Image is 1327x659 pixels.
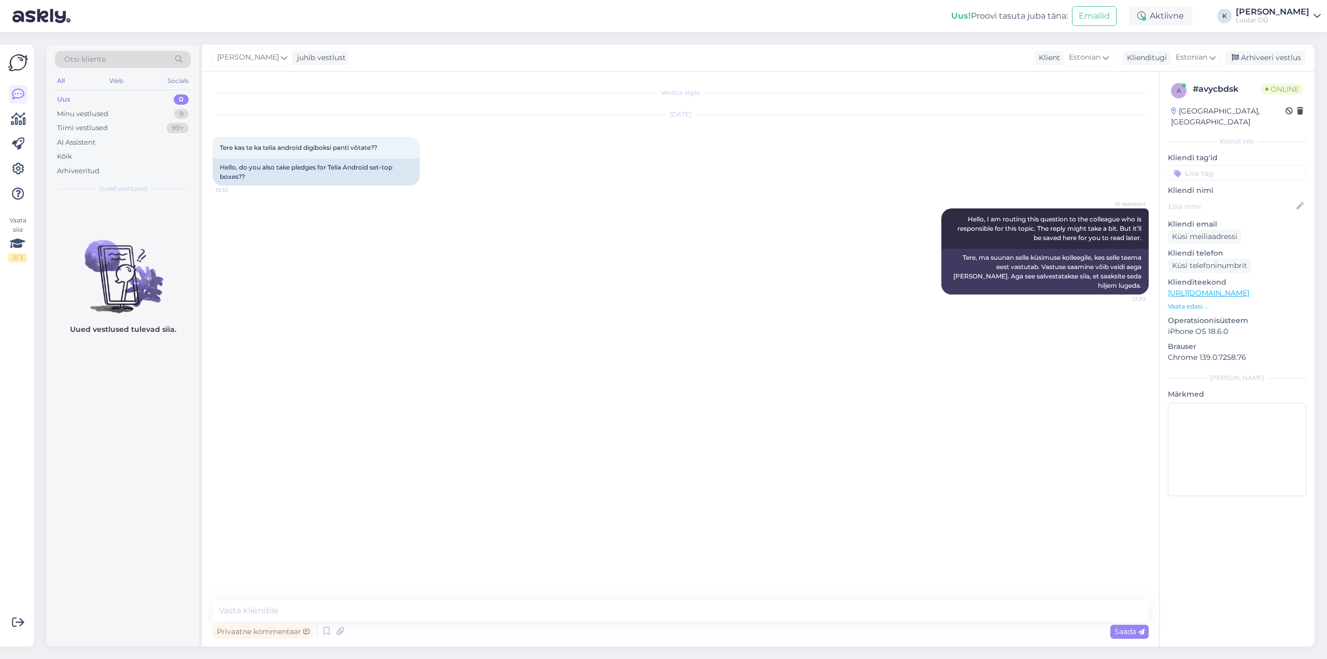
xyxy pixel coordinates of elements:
[1168,389,1306,400] p: Märkmed
[1168,259,1251,273] div: Küsi telefoninumbrit
[941,249,1149,295] div: Tere, ma suunan selle küsimuse kolleegile, kes selle teema eest vastutab. Vastuse saamine võib ve...
[57,109,108,119] div: Minu vestlused
[1168,288,1249,298] a: [URL][DOMAIN_NAME]
[1168,248,1306,259] p: Kliendi telefon
[1176,52,1207,63] span: Estonian
[1168,302,1306,311] p: Vaata edasi ...
[1072,6,1117,26] button: Emailid
[1107,200,1146,208] span: AI Assistent
[213,88,1149,97] div: Vestlus algas
[1236,8,1309,16] div: [PERSON_NAME]
[8,53,28,73] img: Askly Logo
[1168,277,1306,288] p: Klienditeekond
[1069,52,1100,63] span: Estonian
[951,11,971,21] b: Uus!
[99,184,147,193] span: Uued vestlused
[957,215,1143,242] span: Hello, I am routing this question to the colleague who is responsible for this topic. The reply m...
[64,54,106,65] span: Otsi kliente
[70,324,176,335] p: Uued vestlused tulevad siia.
[1168,201,1294,212] input: Lisa nimi
[8,216,27,262] div: Vaata siia
[1114,627,1145,636] span: Saada
[220,144,377,151] span: Tere kas te ka telia android digiboksi panti võtate??
[1168,230,1241,244] div: Küsi meiliaadressi
[213,625,314,639] div: Privaatne kommentaar
[213,159,420,186] div: Hello, do you also take pledges for Telia Android set-top boxes??
[166,123,189,133] div: 99+
[47,221,199,315] img: No chats
[1168,326,1306,337] p: iPhone OS 18.6.0
[174,94,189,105] div: 0
[1168,219,1306,230] p: Kliendi email
[1168,352,1306,363] p: Chrome 139.0.7258.76
[1236,8,1321,24] a: [PERSON_NAME]Luutar OÜ
[57,137,95,148] div: AI Assistent
[1168,137,1306,146] div: Kliendi info
[107,74,125,88] div: Web
[951,10,1068,22] div: Proovi tasuta juba täna:
[216,186,255,194] span: 13:30
[217,52,279,63] span: [PERSON_NAME]
[174,109,189,119] div: 9
[1123,52,1167,63] div: Klienditugi
[1168,152,1306,163] p: Kliendi tag'id
[1107,295,1146,303] span: 13:30
[57,94,70,105] div: Uus
[8,253,27,262] div: 2 / 3
[1168,165,1306,181] input: Lisa tag
[1168,373,1306,383] div: [PERSON_NAME]
[1261,83,1303,95] span: Online
[1225,51,1305,65] div: Arhiveeri vestlus
[213,110,1149,119] div: [DATE]
[1168,341,1306,352] p: Brauser
[1129,7,1192,25] div: Aktiivne
[1177,87,1181,94] span: a
[1171,106,1286,128] div: [GEOGRAPHIC_DATA], [GEOGRAPHIC_DATA]
[165,74,191,88] div: Socials
[57,151,72,162] div: Kõik
[1217,9,1232,23] div: K
[55,74,67,88] div: All
[1168,185,1306,196] p: Kliendi nimi
[1193,83,1261,95] div: # avycbdsk
[1236,16,1309,24] div: Luutar OÜ
[1035,52,1060,63] div: Klient
[1168,315,1306,326] p: Operatsioonisüsteem
[57,123,108,133] div: Tiimi vestlused
[293,52,346,63] div: juhib vestlust
[57,166,100,176] div: Arhiveeritud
